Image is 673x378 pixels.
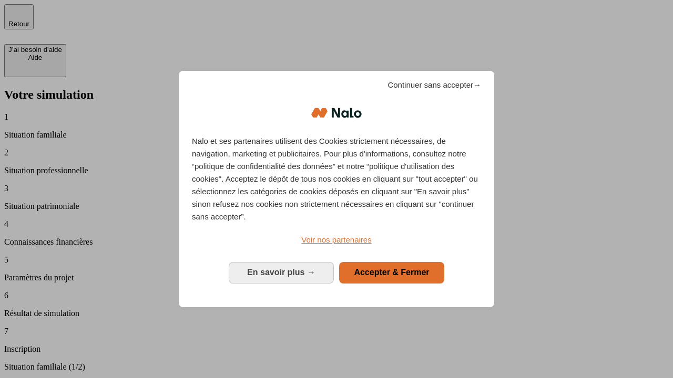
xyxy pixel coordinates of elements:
p: Nalo et ses partenaires utilisent des Cookies strictement nécessaires, de navigation, marketing e... [192,135,481,223]
button: Accepter & Fermer: Accepter notre traitement des données et fermer [339,262,444,283]
img: Logo [311,97,362,129]
span: En savoir plus → [247,268,315,277]
span: Accepter & Fermer [354,268,429,277]
a: Voir nos partenaires [192,234,481,246]
button: En savoir plus: Configurer vos consentements [229,262,334,283]
div: Bienvenue chez Nalo Gestion du consentement [179,71,494,307]
span: Continuer sans accepter→ [388,79,481,91]
span: Voir nos partenaires [301,235,371,244]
